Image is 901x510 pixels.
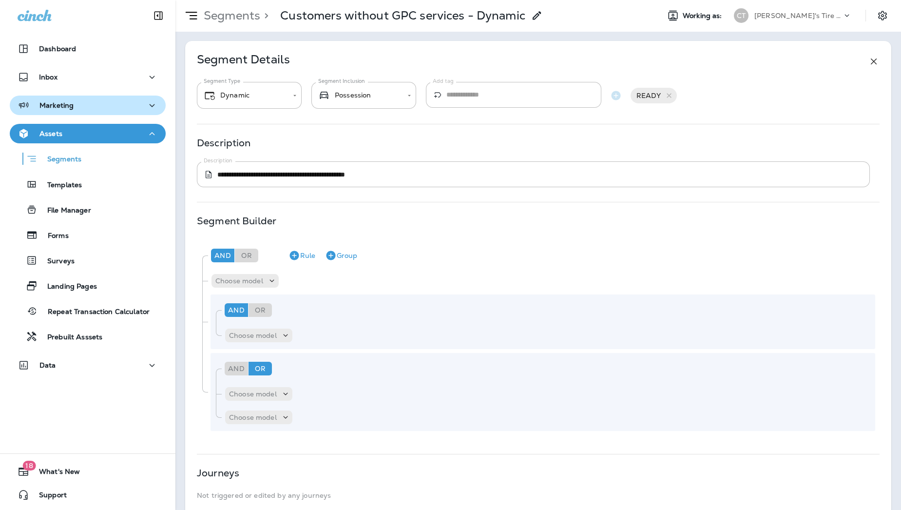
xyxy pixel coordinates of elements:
button: 18What's New [10,462,166,481]
button: Marketing [10,96,166,115]
button: Repeat Transaction Calculator [10,301,166,321]
label: Description [204,157,232,164]
p: Data [39,361,56,369]
button: Forms [10,225,166,245]
label: Add tag [433,78,454,85]
p: Templates [38,181,82,190]
button: Templates [10,174,166,195]
p: Customers without GPC services - Dynamic [280,8,525,23]
p: Dashboard [39,45,76,53]
p: [PERSON_NAME]'s Tire & Auto [754,12,842,20]
p: > [260,8,268,23]
p: Marketing [39,101,74,109]
button: Settings [874,7,891,24]
p: File Manager [38,206,91,216]
p: Repeat Transaction Calculator [38,308,150,317]
span: Support [29,491,67,503]
button: Support [10,485,166,505]
button: Landing Pages [10,275,166,296]
button: Assets [10,124,166,143]
p: Inbox [39,73,58,81]
button: Segments [10,148,166,169]
p: Forms [38,232,69,241]
p: Surveys [38,257,75,266]
span: 18 [22,461,36,471]
button: Collapse Sidebar [145,6,172,25]
span: Working as: [683,12,724,20]
p: Assets [39,130,62,137]
button: Inbox [10,67,166,87]
label: Segment Type [204,78,240,85]
p: Segments [38,155,81,165]
label: Segment Inclusion [318,78,365,85]
p: Landing Pages [38,282,97,292]
button: Surveys [10,250,166,271]
div: CT [734,8,748,23]
button: File Manager [10,199,166,220]
button: Dashboard [10,39,166,59]
button: Data [10,355,166,375]
p: Prebuilt Asssets [38,333,102,342]
span: What's New [29,468,80,479]
button: Prebuilt Asssets [10,326,166,347]
p: Segments [200,8,260,23]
